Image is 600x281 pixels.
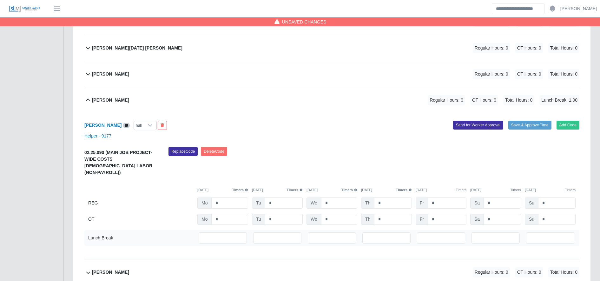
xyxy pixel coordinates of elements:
b: 02.25.090 (MAIN JOB PROJECT-WIDE COSTS [DEMOGRAPHIC_DATA] LABOR (NON-PAYROLL)) [84,150,152,175]
span: Tu [252,214,265,225]
span: Fr [416,197,428,209]
span: Mo [197,214,212,225]
button: Timers [565,187,576,193]
div: OT [88,214,194,225]
div: [DATE] [307,187,357,193]
b: [PERSON_NAME] [92,71,129,77]
span: Regular Hours: 0 [473,69,510,79]
button: Timers [396,187,412,193]
span: Total Hours: 0 [548,43,579,53]
button: [PERSON_NAME] Regular Hours: 0 OT Hours: 0 Total Hours: 0 [84,61,579,87]
div: REG [88,197,194,209]
span: We [307,197,321,209]
b: [PERSON_NAME] [92,269,129,276]
span: Regular Hours: 0 [473,267,510,278]
a: View/Edit Notes [123,123,130,128]
input: Search [492,3,544,14]
button: Timers [232,187,248,193]
b: [PERSON_NAME][DATE] [PERSON_NAME] [92,45,182,51]
span: Sa [470,197,484,209]
div: [DATE] [252,187,303,193]
button: Timers [456,187,466,193]
span: OT Hours: 0 [515,69,543,79]
button: Send for Worker Approval [453,121,503,130]
span: Su [525,197,538,209]
div: [DATE] [525,187,576,193]
span: Total Hours: 0 [548,267,579,278]
span: Tu [252,197,265,209]
span: Th [361,214,374,225]
div: [DATE] [416,187,466,193]
span: We [307,214,321,225]
span: Su [525,214,538,225]
a: [PERSON_NAME] [84,123,122,128]
img: SLM Logo [9,5,41,12]
div: null [134,121,144,130]
button: Timers [341,187,358,193]
span: Lunch Break: 1.00 [539,95,579,105]
b: [PERSON_NAME] [92,97,129,104]
a: Helper - 9177 [84,133,111,138]
a: [PERSON_NAME] [560,5,597,12]
span: OT Hours: 0 [515,43,543,53]
span: Th [361,197,374,209]
span: Mo [197,197,212,209]
button: Add Code [557,121,580,130]
button: Save & Approve Time [508,121,551,130]
button: DeleteCode [201,147,227,156]
button: ReplaceCode [168,147,198,156]
span: Regular Hours: 0 [473,43,510,53]
div: Lunch Break [88,235,113,241]
div: [DATE] [470,187,521,193]
button: End Worker & Remove from the Timesheet [158,121,167,130]
button: [PERSON_NAME][DATE] [PERSON_NAME] Regular Hours: 0 OT Hours: 0 Total Hours: 0 [84,35,579,61]
span: Regular Hours: 0 [428,95,465,105]
span: Unsaved Changes [282,19,326,25]
span: Total Hours: 0 [548,69,579,79]
span: Fr [416,214,428,225]
div: [DATE] [197,187,248,193]
div: [DATE] [361,187,412,193]
button: [PERSON_NAME] Regular Hours: 0 OT Hours: 0 Total Hours: 0 Lunch Break: 1.00 [84,87,579,113]
span: OT Hours: 0 [470,95,498,105]
span: Total Hours: 0 [503,95,534,105]
button: Timers [510,187,521,193]
button: Timers [287,187,303,193]
span: Sa [470,214,484,225]
span: OT Hours: 0 [515,267,543,278]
